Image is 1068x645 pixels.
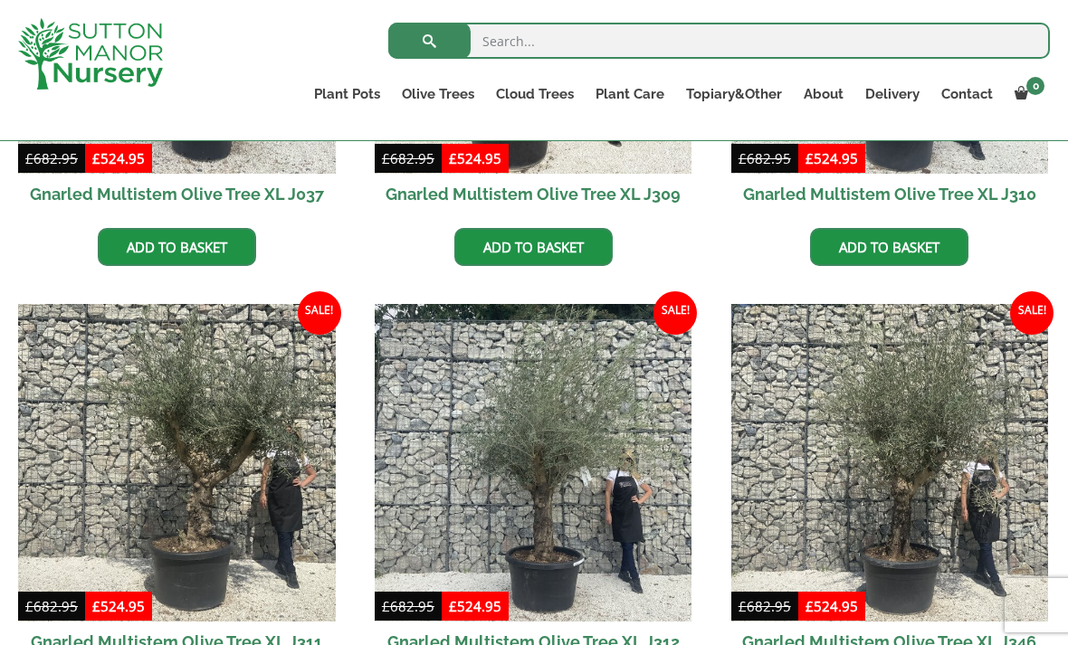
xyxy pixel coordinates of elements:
bdi: 682.95 [382,149,434,167]
a: Contact [930,81,1004,107]
a: Delivery [854,81,930,107]
span: £ [449,597,457,615]
span: £ [739,149,747,167]
bdi: 682.95 [739,597,791,615]
span: Sale! [298,291,341,335]
a: 0 [1004,81,1050,107]
bdi: 682.95 [25,597,78,615]
img: Gnarled Multistem Olive Tree XL J346 [731,304,1049,621]
span: £ [449,149,457,167]
input: Search... [388,23,1050,59]
span: £ [382,149,390,167]
span: 0 [1026,77,1044,95]
span: £ [382,597,390,615]
bdi: 524.95 [449,149,501,167]
a: Cloud Trees [485,81,585,107]
bdi: 682.95 [739,149,791,167]
span: Sale! [1010,291,1054,335]
span: £ [25,149,33,167]
bdi: 524.95 [449,597,501,615]
bdi: 524.95 [92,149,145,167]
a: Add to basket: “Gnarled Multistem Olive Tree XL J037” [98,228,256,266]
a: Plant Care [585,81,675,107]
h2: Gnarled Multistem Olive Tree XL J037 [18,174,336,214]
a: Topiary&Other [675,81,793,107]
a: About [793,81,854,107]
bdi: 524.95 [806,597,858,615]
bdi: 524.95 [806,149,858,167]
a: Add to basket: “Gnarled Multistem Olive Tree XL J309” [454,228,613,266]
span: £ [806,597,814,615]
bdi: 682.95 [25,149,78,167]
span: £ [806,149,814,167]
span: £ [25,597,33,615]
h2: Gnarled Multistem Olive Tree XL J309 [375,174,692,214]
img: logo [18,18,163,90]
span: £ [739,597,747,615]
span: £ [92,597,100,615]
img: Gnarled Multistem Olive Tree XL J312 [375,304,692,621]
h2: Gnarled Multistem Olive Tree XL J310 [731,174,1049,214]
a: Plant Pots [303,81,391,107]
span: Sale! [653,291,697,335]
span: £ [92,149,100,167]
a: Add to basket: “Gnarled Multistem Olive Tree XL J310” [810,228,968,266]
a: Olive Trees [391,81,485,107]
img: Gnarled Multistem Olive Tree XL J311 [18,304,336,621]
bdi: 524.95 [92,597,145,615]
bdi: 682.95 [382,597,434,615]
